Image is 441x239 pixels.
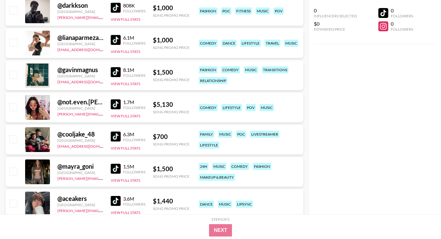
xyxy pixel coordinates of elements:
div: makeup & beauty [199,174,235,181]
div: @ not.even.[PERSON_NAME] [57,98,103,106]
div: Estimated Price [314,27,357,32]
div: Song Promo Price [153,77,189,82]
div: Song Promo Price [153,45,189,50]
div: Followers [123,202,145,206]
div: Influencers Selected [314,14,357,18]
div: @ cooljake_48 [57,130,103,138]
a: [PERSON_NAME][EMAIL_ADDRESS][DOMAIN_NAME] [57,14,149,20]
a: [EMAIL_ADDRESS][DOMAIN_NAME] [57,143,120,149]
img: TikTok [111,196,121,206]
div: @ mayra_goni [57,163,103,170]
div: @ darkkson [57,2,103,9]
div: Followers [123,105,145,110]
div: 3.6M [123,196,145,202]
div: comedy [199,104,218,111]
div: 1.7M [123,99,145,105]
img: TikTok [111,132,121,141]
button: View Full Stats [111,178,140,183]
div: Followers [123,41,145,46]
iframe: Drift Widget Chat Controller [410,208,434,232]
div: 0 [391,21,413,27]
a: [EMAIL_ADDRESS][DOMAIN_NAME] [57,46,120,52]
div: comedy [221,66,240,73]
div: lifestyle [199,141,219,149]
button: View Full Stats [111,81,140,86]
div: $ 1,500 [153,68,189,76]
div: poc [236,131,246,138]
div: lifestyle [240,40,261,47]
a: [PERSON_NAME][EMAIL_ADDRESS][DOMAIN_NAME] [57,207,149,213]
div: Followers [391,14,413,18]
div: music [244,66,258,73]
div: music [218,131,232,138]
button: View Full Stats [111,17,140,22]
div: Followers [123,170,145,174]
div: fashion [199,7,217,15]
div: music [212,163,226,170]
button: Next [209,224,232,237]
div: Followers [123,137,145,142]
div: poc [221,7,231,15]
div: Song Promo Price [153,174,189,179]
a: [PERSON_NAME][EMAIL_ADDRESS][DOMAIN_NAME] [57,175,149,181]
img: TikTok [111,3,121,13]
div: Song Promo Price [153,142,189,146]
button: View Full Stats [111,210,140,215]
div: dance [221,40,237,47]
div: Song Promo Price [153,13,189,18]
button: View Full Stats [111,49,140,54]
div: comedy [199,40,218,47]
div: 6.1M [123,35,145,41]
div: lifestyle [221,104,242,111]
div: [GEOGRAPHIC_DATA] [57,74,103,78]
div: $ 1,000 [153,36,189,44]
div: Followers [123,9,145,13]
div: fashion [253,163,271,170]
div: pov [274,7,284,15]
img: TikTok [111,99,121,109]
div: music [260,104,274,111]
img: TikTok [111,67,121,77]
div: travel [265,40,280,47]
div: 1.5M [123,163,145,170]
div: @ lianaparmezana [57,34,103,41]
div: Step 1 of 2 [212,217,229,222]
div: 8.1M [123,67,145,73]
div: [GEOGRAPHIC_DATA] [57,9,103,14]
div: [GEOGRAPHIC_DATA] [57,106,103,111]
div: $ 1,000 [153,4,189,12]
img: TikTok [111,35,121,45]
div: livestreamer [250,131,279,138]
div: Followers [391,27,413,32]
div: transitions [262,66,288,73]
div: [GEOGRAPHIC_DATA] [57,202,103,207]
div: Song Promo Price [153,206,189,211]
div: [GEOGRAPHIC_DATA] [57,138,103,143]
div: 0 [314,7,357,14]
div: $ 1,500 [153,165,189,173]
div: fitness [235,7,252,15]
div: @ gavinmagnus [57,66,103,74]
div: music [218,201,232,208]
div: fashion [199,66,217,73]
div: 24h [199,163,208,170]
img: TikTok [111,164,121,174]
div: relationship [199,77,227,84]
div: music [256,7,270,15]
div: music [284,40,298,47]
div: dance [199,201,214,208]
a: [PERSON_NAME][EMAIL_ADDRESS][DOMAIN_NAME] [57,111,149,116]
div: @ aceakers [57,195,103,202]
div: lipsync [236,201,253,208]
div: $0 [314,21,357,27]
div: [GEOGRAPHIC_DATA] [57,41,103,46]
div: 808K [123,2,145,9]
button: View Full Stats [111,114,140,118]
div: Song Promo Price [153,110,189,114]
div: pov [246,104,256,111]
a: [EMAIL_ADDRESS][DOMAIN_NAME] [57,78,120,84]
div: 0 [391,7,413,14]
button: View Full Stats [111,146,140,150]
div: [GEOGRAPHIC_DATA] [57,170,103,175]
div: family [199,131,214,138]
